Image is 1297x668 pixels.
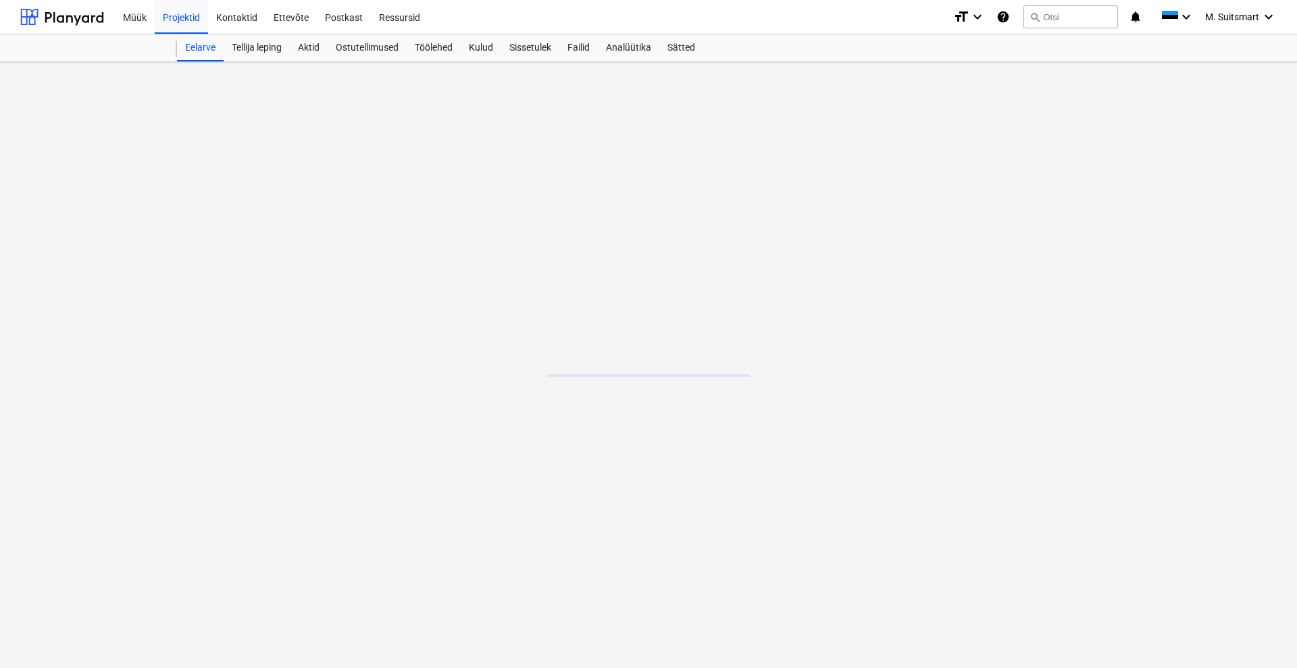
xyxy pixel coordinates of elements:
a: Aktid [290,34,328,61]
a: Tellija leping [224,34,290,61]
a: Failid [559,34,598,61]
a: Kulud [461,34,501,61]
a: Sätted [659,34,703,61]
a: Analüütika [598,34,659,61]
a: Ostutellimused [328,34,407,61]
a: Töölehed [407,34,461,61]
a: Eelarve [177,34,224,61]
a: Sissetulek [501,34,559,61]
